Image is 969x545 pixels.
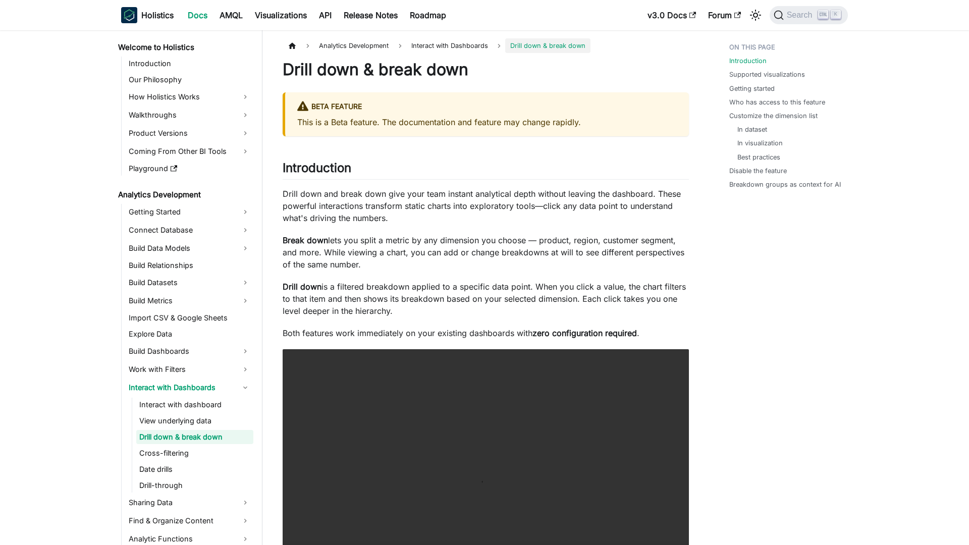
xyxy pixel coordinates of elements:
span: Drill down & break down [505,38,590,53]
a: Interact with Dashboards [126,379,253,396]
h1: Drill down & break down [283,60,689,80]
h2: Introduction [283,160,689,180]
strong: Drill down [283,282,321,292]
a: Docs [182,7,213,23]
a: View underlying data [136,414,253,428]
button: Switch between dark and light mode (currently light mode) [747,7,764,23]
a: Build Data Models [126,240,253,256]
a: Product Versions [126,125,253,141]
span: Search [784,11,819,20]
kbd: K [831,10,841,19]
a: Drill-through [136,478,253,493]
a: Our Philosophy [126,73,253,87]
a: Home page [283,38,302,53]
strong: zero configuration required [532,328,637,338]
a: Coming From Other BI Tools [126,143,253,159]
a: Analytics Development [115,188,253,202]
p: This is a Beta feature. The documentation and feature may change rapidly. [297,116,677,128]
button: Search (Ctrl+K) [770,6,848,24]
a: Getting Started [126,204,253,220]
span: Analytics Development [314,38,394,53]
p: Drill down and break down give your team instant analytical depth without leaving the dashboard. ... [283,188,689,224]
nav: Docs sidebar [111,30,262,545]
a: Disable the feature [729,166,787,176]
a: Best practices [737,152,780,162]
a: In dataset [737,125,767,134]
a: Connect Database [126,222,253,238]
strong: Break down [283,235,328,245]
p: Both features work immediately on your existing dashboards with . [283,327,689,339]
a: Find & Organize Content [126,513,253,529]
a: Forum [702,7,747,23]
a: Supported visualizations [729,70,805,79]
a: Playground [126,161,253,176]
a: Who has access to this feature [729,97,825,107]
a: Interact with dashboard [136,398,253,412]
a: Breakdown groups as context for AI [729,180,841,189]
a: v3.0 Docs [641,7,702,23]
a: Import CSV & Google Sheets [126,311,253,325]
a: Introduction [729,56,767,66]
a: API [313,7,338,23]
a: Build Relationships [126,258,253,272]
nav: Breadcrumbs [283,38,689,53]
a: Explore Data [126,327,253,341]
a: Welcome to Holistics [115,40,253,54]
a: Cross-filtering [136,446,253,460]
a: Date drills [136,462,253,476]
span: Interact with Dashboards [406,38,493,53]
a: Roadmap [404,7,452,23]
p: is a filtered breakdown applied to a specific data point. When you click a value, the chart filte... [283,281,689,317]
a: How Holistics Works [126,89,253,105]
a: HolisticsHolistics [121,7,174,23]
p: lets you split a metric by any dimension you choose — product, region, customer segment, and more... [283,234,689,270]
b: Holistics [141,9,174,21]
a: Getting started [729,84,775,93]
a: Release Notes [338,7,404,23]
a: Introduction [126,57,253,71]
a: Build Dashboards [126,343,253,359]
a: Visualizations [249,7,313,23]
a: Customize the dimension list [729,111,818,121]
a: Drill down & break down [136,430,253,444]
a: Build Metrics [126,293,253,309]
div: BETA FEATURE [297,100,677,114]
a: Sharing Data [126,495,253,511]
a: AMQL [213,7,249,23]
a: Work with Filters [126,361,253,377]
img: Holistics [121,7,137,23]
a: In visualization [737,138,783,148]
a: Build Datasets [126,275,253,291]
a: Walkthroughs [126,107,253,123]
